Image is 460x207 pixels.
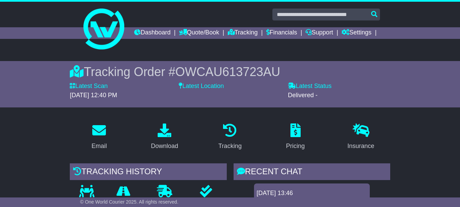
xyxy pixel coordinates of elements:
[234,163,390,182] div: RECENT CHAT
[70,83,108,90] label: Latest Scan
[179,27,219,39] a: Quote/Book
[87,121,111,153] a: Email
[146,121,183,153] a: Download
[266,27,297,39] a: Financials
[70,92,117,99] span: [DATE] 12:40 PM
[347,142,374,151] div: Insurance
[151,142,178,151] div: Download
[288,83,332,90] label: Latest Status
[343,121,379,153] a: Insurance
[134,27,171,39] a: Dashboard
[228,27,258,39] a: Tracking
[80,199,178,205] span: © One World Courier 2025. All rights reserved.
[342,27,371,39] a: Settings
[288,92,318,99] span: Delivered -
[70,64,390,79] div: Tracking Order #
[70,163,226,182] div: Tracking history
[218,142,241,151] div: Tracking
[282,121,309,153] a: Pricing
[286,142,305,151] div: Pricing
[92,142,107,151] div: Email
[257,190,367,197] div: [DATE] 13:46
[179,83,224,90] label: Latest Location
[175,65,280,79] span: OWCAU613723AU
[305,27,333,39] a: Support
[214,121,246,153] a: Tracking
